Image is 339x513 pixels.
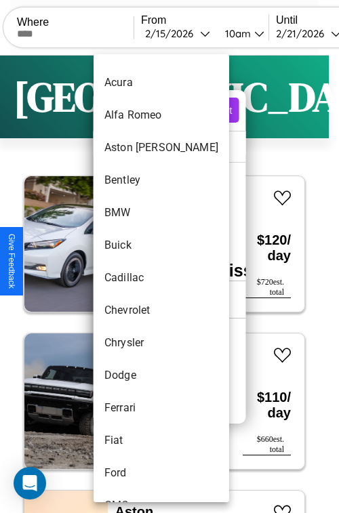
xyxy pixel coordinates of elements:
[94,424,229,457] li: Fiat
[7,234,16,289] div: Give Feedback
[94,392,229,424] li: Ferrari
[94,197,229,229] li: BMW
[94,66,229,99] li: Acura
[94,131,229,164] li: Aston [PERSON_NAME]
[94,327,229,359] li: Chrysler
[94,457,229,489] li: Ford
[14,467,46,499] div: Open Intercom Messenger
[94,359,229,392] li: Dodge
[94,99,229,131] li: Alfa Romeo
[94,262,229,294] li: Cadillac
[94,294,229,327] li: Chevrolet
[94,229,229,262] li: Buick
[94,164,229,197] li: Bentley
